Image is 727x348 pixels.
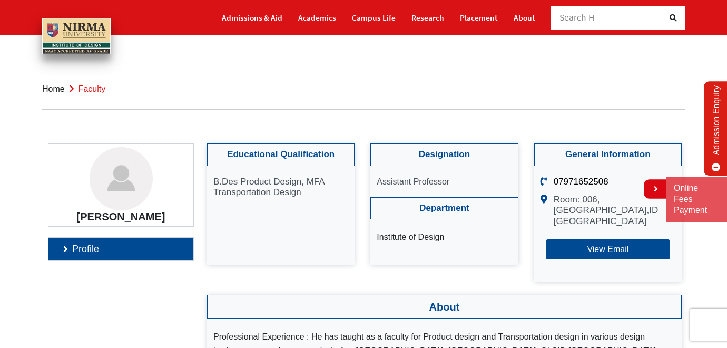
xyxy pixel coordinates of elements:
button: View Email [546,239,670,259]
a: About [514,8,535,27]
p: B.Des Product Design, MFA Transportation Design [213,177,348,198]
h4: Educational Qualification [207,143,355,166]
p: Assistant Professor [377,177,512,187]
img: main_logo [42,18,111,54]
h4: General Information [534,143,682,166]
a: Campus Life [352,8,396,27]
h4: Designation [370,143,518,166]
span: Search H [559,12,595,23]
a: 07971652508 [554,177,608,187]
a: Research [411,8,444,27]
nav: breadcrumb [42,69,685,110]
a: Admissions & Aid [222,8,282,27]
a: Placement [460,8,498,27]
h4: Department [370,197,518,219]
a: Online Fees Payment [674,183,719,216]
span: faculty [78,84,106,93]
a: Home [42,84,65,93]
a: Academics [298,8,336,27]
p: Room: 006, [GEOGRAPHIC_DATA],ID [GEOGRAPHIC_DATA] [554,195,675,227]
img: Kishenkumar Patel [90,147,153,210]
li: Institute of Design [377,230,512,244]
a: Profile [48,238,193,260]
h3: About [207,295,682,319]
h4: [PERSON_NAME] [56,210,185,223]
